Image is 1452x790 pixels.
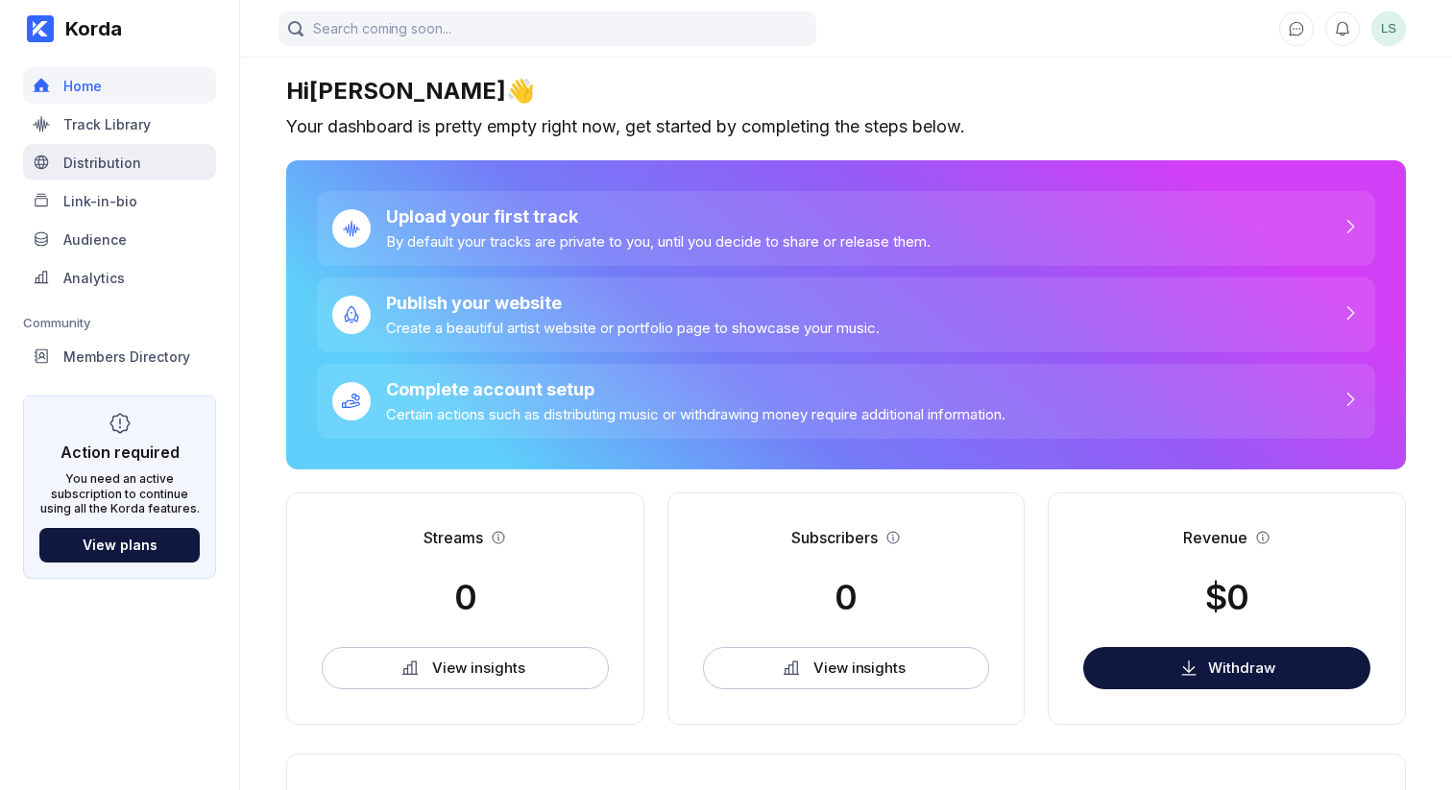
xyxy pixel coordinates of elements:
[1208,658,1275,677] div: Withdraw
[23,182,216,221] a: Link-in-bio
[386,232,931,251] div: By default your tracks are private to you, until you decide to share or release them.
[322,647,609,689] button: View insights
[63,193,137,209] div: Link-in-bio
[60,443,180,462] div: Action required
[423,528,483,547] div: Streams
[1371,12,1406,46] button: LS
[791,528,878,547] div: Subscribers
[386,206,931,227] div: Upload your first track
[432,658,524,678] div: View insights
[317,277,1375,352] a: Publish your websiteCreate a beautiful artist website or portfolio page to showcase your music.
[23,338,216,376] a: Members Directory
[39,528,200,563] button: View plans
[386,379,1005,399] div: Complete account setup
[1371,12,1406,46] div: Luke Stranger
[23,106,216,144] a: Track Library
[63,270,125,286] div: Analytics
[83,537,157,553] div: View plans
[454,576,476,618] div: 0
[63,78,102,94] div: Home
[813,658,906,678] div: View insights
[1083,647,1370,689] button: Withdraw
[1183,528,1247,547] div: Revenue
[63,348,190,365] div: Members Directory
[23,221,216,259] a: Audience
[317,191,1375,266] a: Upload your first trackBy default your tracks are private to you, until you decide to share or re...
[386,405,1005,423] div: Certain actions such as distributing music or withdrawing money require additional information.
[317,364,1375,439] a: Complete account setupCertain actions such as distributing music or withdrawing money require add...
[703,647,990,689] button: View insights
[39,471,200,516] div: You need an active subscription to continue using all the Korda features.
[54,17,122,40] div: Korda
[63,231,127,248] div: Audience
[278,12,816,46] input: Search coming soon...
[23,315,216,330] div: Community
[23,259,216,298] a: Analytics
[23,67,216,106] a: Home
[386,319,880,337] div: Create a beautiful artist website or portfolio page to showcase your music.
[286,77,1406,105] div: Hi [PERSON_NAME] 👋
[286,116,1406,137] div: Your dashboard is pretty empty right now, get started by completing the steps below.
[63,155,141,171] div: Distribution
[63,116,151,132] div: Track Library
[386,293,880,313] div: Publish your website
[835,576,857,618] div: 0
[23,144,216,182] a: Distribution
[1205,576,1248,618] div: $0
